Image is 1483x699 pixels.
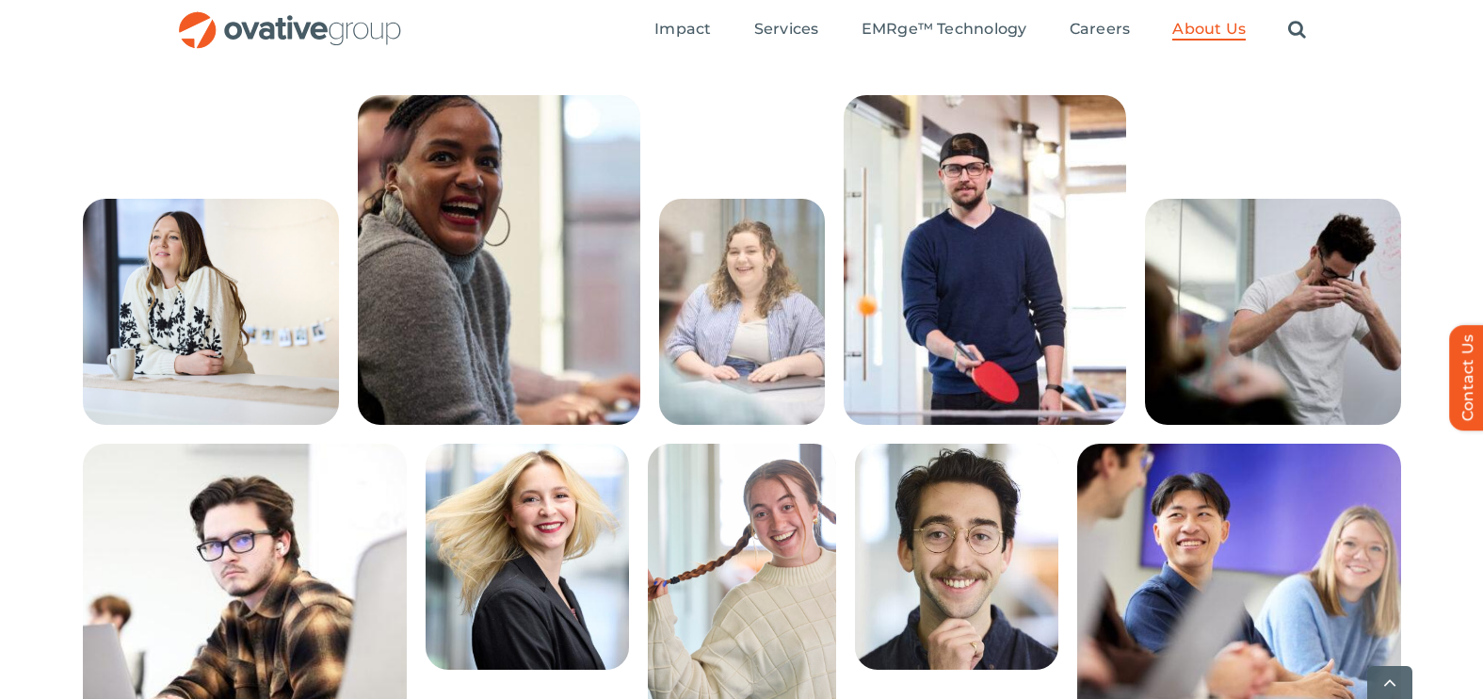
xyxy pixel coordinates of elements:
a: Services [754,20,819,41]
img: About Us – Bottom Collage 4 [844,95,1126,425]
img: About Us – Bottom Collage 9 [855,444,1058,670]
a: Impact [654,20,711,41]
a: Search [1288,20,1306,41]
span: Careers [1070,20,1131,39]
span: Services [754,20,819,39]
a: About Us [1172,20,1246,41]
span: EMRge™ Technology [862,20,1027,39]
a: EMRge™ Technology [862,20,1027,41]
span: About Us [1172,20,1246,39]
img: About Us – Bottom Collage 7 [426,444,629,670]
img: About Us – Bottom Collage 3 [659,199,825,425]
span: Impact [654,20,711,39]
img: About Us – Bottom Collage 5 [1145,199,1401,425]
a: OG_Full_horizontal_RGB [177,9,403,27]
img: About Us – Bottom Collage 2 [358,95,640,425]
img: About Us – Bottom Collage [83,199,339,425]
a: Careers [1070,20,1131,41]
